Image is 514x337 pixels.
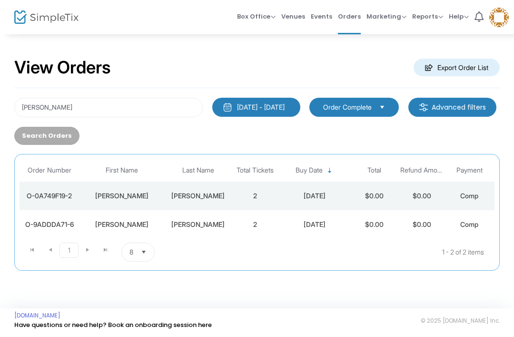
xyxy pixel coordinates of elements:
td: $0.00 [398,210,445,239]
m-button: Export Order List [414,59,500,76]
span: Orders [338,4,361,29]
span: Help [449,12,469,21]
div: O-9ADDDA71-6 [22,220,77,229]
span: Comp [460,192,478,200]
span: Page 1 [59,243,79,258]
button: Select [137,243,150,261]
td: $0.00 [398,182,445,210]
span: Marketing [366,12,406,21]
th: Total Tickets [231,159,279,182]
div: [DATE] - [DATE] [237,102,285,112]
span: Events [311,4,332,29]
div: Data table [20,159,494,239]
span: Last Name [182,166,214,174]
span: Order Complete [323,102,372,112]
div: Monique [81,191,162,201]
input: Search by name, email, phone, order number, ip address, or last 4 digits of card [14,98,203,117]
td: 2 [231,182,279,210]
span: Reports [412,12,443,21]
div: Perales [167,220,229,229]
a: [DOMAIN_NAME] [14,312,60,319]
span: Venues [281,4,305,29]
th: Total [350,159,398,182]
span: © 2025 [DOMAIN_NAME] Inc. [421,317,500,325]
div: Blanca [81,220,162,229]
span: Order Number [28,166,71,174]
div: Perales [167,191,229,201]
m-button: Advanced filters [408,98,496,117]
div: 10/30/2024 [281,191,348,201]
div: 9/18/2024 [281,220,348,229]
button: [DATE] - [DATE] [212,98,300,117]
span: Box Office [237,12,276,21]
td: 2 [231,210,279,239]
div: O-0A749F19-2 [22,191,77,201]
span: Payment [456,166,483,174]
td: $0.00 [350,182,398,210]
button: Select [376,102,389,112]
img: filter [419,102,428,112]
span: Sortable [326,167,334,174]
h2: View Orders [14,57,111,78]
span: Comp [460,220,478,228]
span: Buy Date [296,166,323,174]
span: 8 [129,247,133,257]
img: monthly [223,102,232,112]
td: $0.00 [350,210,398,239]
a: Have questions or need help? Book an onboarding session here [14,320,212,329]
th: Refund Amount [398,159,445,182]
span: First Name [106,166,138,174]
kendo-pager-info: 1 - 2 of 2 items [249,243,484,262]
